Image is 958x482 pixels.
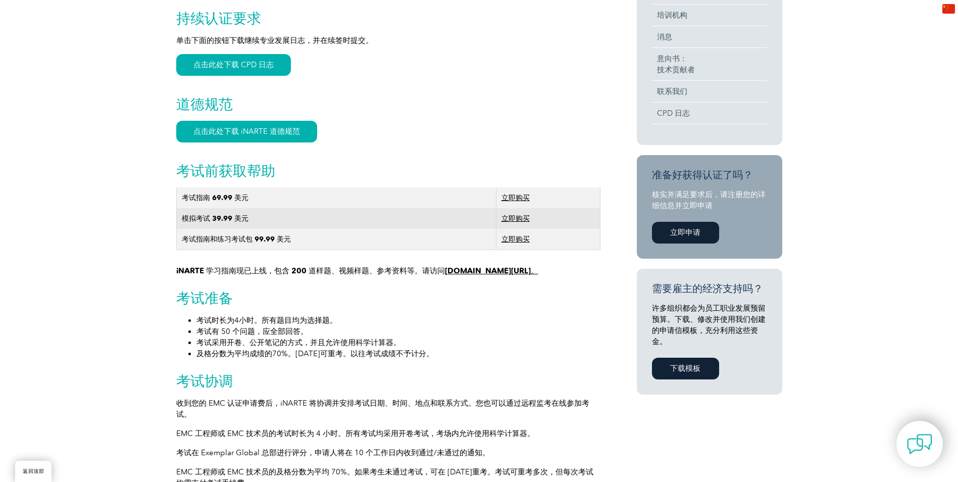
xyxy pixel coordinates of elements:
[196,338,401,347] font: 考试采用开卷、公开笔记的方式，并且允许使用科学计算器。
[196,327,308,336] font: 考试有 50 个问题，应全部回答。
[445,266,538,275] a: [DOMAIN_NAME][URL]。
[907,431,932,457] img: contact-chat.png
[652,304,766,346] font: 许多组织都会为员工职业发展预留预算。下载、修改并使用我们创建的申请信模板，充分利用这些资金。
[193,127,300,136] font: 点击此处下载 iNARTE 道德规范
[501,214,530,223] a: 立即购买
[652,5,767,26] a: 培训机构
[670,228,700,237] font: 立即申请
[176,448,490,457] font: 考试在 Exemplar Global 总部进行评分，申请人将在 10 个工作日内收到通过/未通过的通知。
[657,109,690,118] font: CPD 日志
[652,169,753,181] font: 准备好获得认证了吗？
[15,461,52,482] a: 返回顶部
[652,358,719,379] a: 下载模板
[176,36,373,45] font: 单击下面的按钮下载继续专业发展日志，并在续签时提交。
[652,26,767,47] a: 消息
[652,81,767,102] a: 联系我们
[196,316,337,325] font: 考试时长为4小时。所有题目均为选择题。
[193,60,274,69] font: 点击此处下载 CPD 日志
[652,190,766,210] font: 核实并满足要求后，请注册您的详细信息并立即申请
[176,54,291,76] a: 点击此处下载 CPD 日志
[176,266,445,275] font: iNARTE 学习指南现已上线，包含 200 道样题、视频样题、参考资料等。请访问
[176,162,275,179] font: 考试前获取帮助
[657,11,687,20] font: 培训机构
[182,235,291,244] font: 考试指南和练习考试包 99.99 美元
[176,121,317,142] a: 点击此处下载 iNARTE 道德规范
[657,87,687,96] font: 联系我们
[501,235,530,244] a: 立即购买
[942,4,955,14] img: zh-CN
[176,429,535,438] font: EMC 工程师或 EMC 技术员的考试时长为 4 小时。所有考试均采用开卷考试，考场内允许使用科学计算器。
[176,290,233,307] font: 考试准备
[657,65,695,74] font: 技术贡献者
[176,10,261,27] font: 持续认证要求
[176,399,589,419] font: 收到您的 EMC 认证申请费后，iNARTE 将协调并安排考试日期、时间、地点和联系方式。您也可以通过远程监考在线参加考试。
[196,349,434,358] font: 及格分数为平均成绩的70%。[DATE]可重考。以往考试成绩不予计分。
[182,214,248,223] font: 模拟考试 39.99 美元
[657,32,672,41] font: 消息
[652,282,763,295] font: 需要雇主的经济支持吗？
[182,194,248,202] font: 考试指南 69.99 美元
[176,95,233,113] font: 道德规范
[23,468,44,474] font: 返回顶部
[652,48,767,80] a: 意向书：技术贡献者
[176,372,233,390] font: 考试协调
[652,103,767,124] a: CPD 日志
[652,222,719,244] a: 立即申请
[501,194,530,202] a: 立即购买
[657,54,687,63] font: 意向书：
[670,364,700,373] font: 下载模板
